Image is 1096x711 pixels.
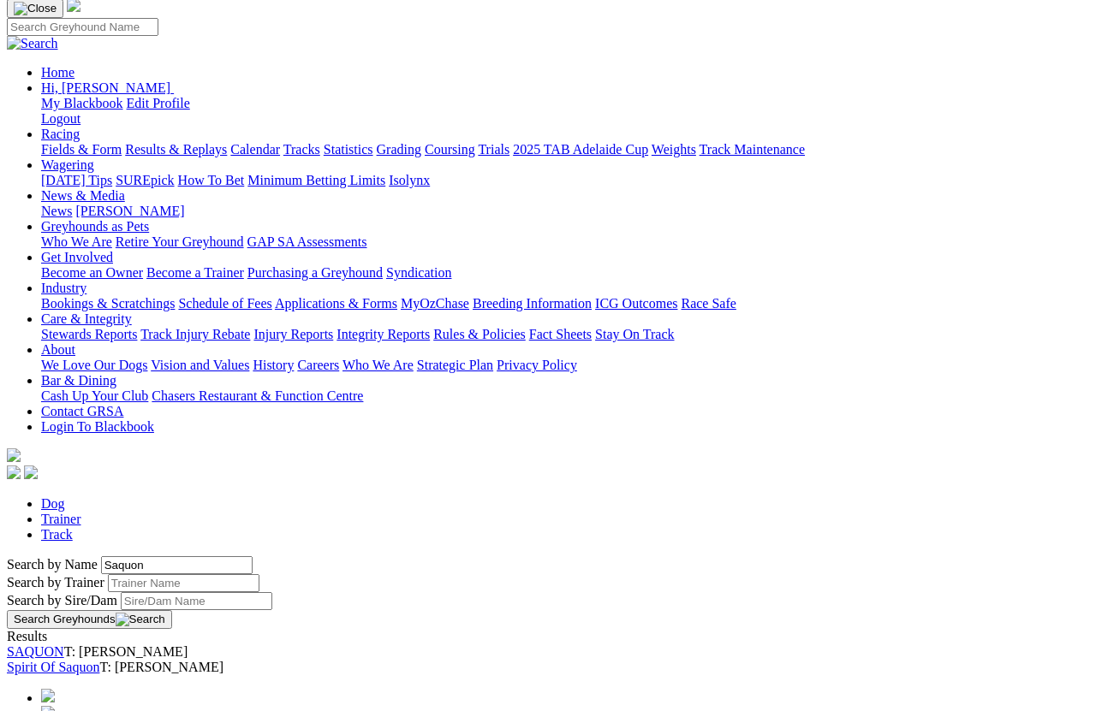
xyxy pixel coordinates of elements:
a: Chasers Restaurant & Function Centre [152,388,363,403]
a: ICG Outcomes [595,296,677,311]
a: Vision and Values [151,358,249,372]
a: Track [41,527,73,542]
a: Integrity Reports [337,327,430,341]
input: Search by Trainer name [108,574,259,592]
a: Privacy Policy [497,358,577,372]
img: facebook.svg [7,465,21,479]
a: Care & Integrity [41,311,132,326]
a: Syndication [386,265,451,280]
a: Hi, [PERSON_NAME] [41,80,174,95]
span: Hi, [PERSON_NAME] [41,80,170,95]
div: Results [7,629,1089,644]
div: Industry [41,296,1089,311]
a: Careers [297,358,339,372]
a: Stewards Reports [41,327,137,341]
a: MyOzChase [401,296,469,311]
a: Schedule of Fees [178,296,271,311]
a: Minimum Betting Limits [247,173,385,187]
img: Search [116,613,165,626]
label: Search by Trainer [7,575,104,590]
a: Strategic Plan [417,358,493,372]
div: Greyhounds as Pets [41,234,1089,250]
a: News & Media [41,188,125,203]
a: Statistics [324,142,373,157]
a: About [41,342,75,357]
a: How To Bet [178,173,245,187]
a: Spirit Of Saquon [7,660,99,674]
a: Rules & Policies [433,327,526,341]
div: Bar & Dining [41,388,1089,404]
a: Tracks [283,142,320,157]
a: Grading [377,142,421,157]
a: Breeding Information [473,296,592,311]
div: About [41,358,1089,373]
a: SAQUON [7,644,64,659]
a: [PERSON_NAME] [75,204,184,218]
a: News [41,204,72,218]
div: News & Media [41,204,1089,219]
a: Wagering [41,157,94,172]
a: Login To Blackbook [41,419,154,434]
img: logo-grsa-white.png [7,448,21,462]
div: T: [PERSON_NAME] [7,644,1089,660]
a: Applications & Forms [275,296,397,311]
a: Contact GRSA [41,404,123,418]
a: [DATE] Tips [41,173,112,187]
a: Who We Are [41,234,112,249]
a: Home [41,65,74,80]
a: Fields & Form [41,142,122,157]
a: Injury Reports [253,327,333,341]
a: Track Injury Rebate [140,327,250,341]
button: Search Greyhounds [7,610,172,629]
label: Search by Name [7,557,98,572]
a: Racing [41,127,80,141]
label: Search by Sire/Dam [7,593,117,607]
a: Isolynx [389,173,430,187]
div: Get Involved [41,265,1089,281]
img: Close [14,2,57,15]
a: Trainer [41,512,81,526]
a: Get Involved [41,250,113,264]
a: Bookings & Scratchings [41,296,175,311]
a: Coursing [425,142,475,157]
div: Care & Integrity [41,327,1089,342]
img: Search [7,36,58,51]
div: Wagering [41,173,1089,188]
a: Become a Trainer [146,265,244,280]
input: Search [7,18,158,36]
div: T: [PERSON_NAME] [7,660,1089,675]
input: Search by Greyhound name [101,556,253,574]
div: Racing [41,142,1089,157]
a: Results & Replays [125,142,227,157]
img: chevrons-left-pager-blue.svg [41,689,55,702]
a: Race Safe [681,296,736,311]
a: We Love Our Dogs [41,358,147,372]
a: Track Maintenance [700,142,805,157]
a: 2025 TAB Adelaide Cup [513,142,648,157]
input: Search by Sire/Dam name [121,592,272,610]
a: Dog [41,496,65,511]
a: My Blackbook [41,96,123,110]
a: Greyhounds as Pets [41,219,149,234]
a: Purchasing a Greyhound [247,265,383,280]
a: Retire Your Greyhound [116,234,244,249]
a: Edit Profile [127,96,190,110]
a: Fact Sheets [529,327,592,341]
a: SUREpick [116,173,174,187]
a: Logout [41,111,80,126]
a: Trials [478,142,509,157]
div: Hi, [PERSON_NAME] [41,96,1089,127]
a: Industry [41,281,86,295]
a: Who We Are [342,358,414,372]
a: Weights [652,142,696,157]
a: History [253,358,294,372]
a: Bar & Dining [41,373,116,388]
a: Calendar [230,142,280,157]
a: Become an Owner [41,265,143,280]
a: Cash Up Your Club [41,388,148,403]
img: twitter.svg [24,465,38,479]
a: GAP SA Assessments [247,234,367,249]
a: Stay On Track [595,327,674,341]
